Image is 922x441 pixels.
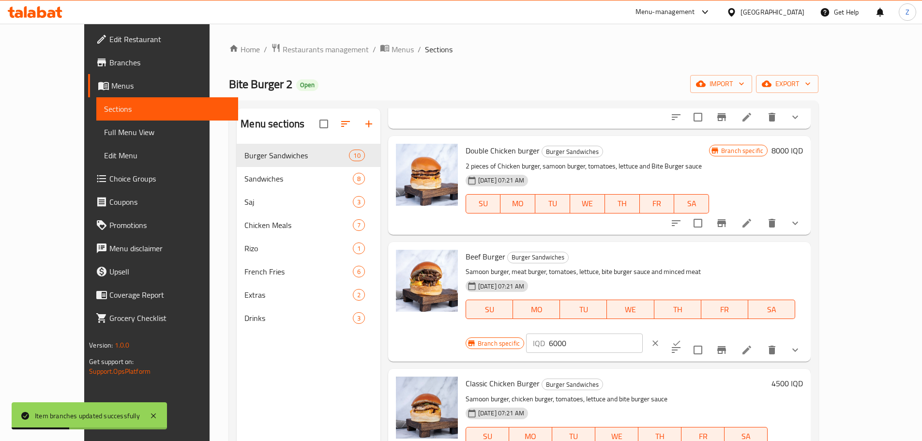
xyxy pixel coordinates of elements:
[789,217,801,229] svg: Show Choices
[241,117,304,131] h2: Menu sections
[237,167,380,190] div: Sandwiches8
[640,194,675,213] button: FR
[244,243,352,254] span: Rizo
[88,74,238,97] a: Menus
[690,75,752,93] button: import
[748,300,795,319] button: SA
[353,289,365,301] div: items
[353,290,364,300] span: 2
[466,249,505,264] span: Beef Burger
[229,44,260,55] a: Home
[688,340,708,360] span: Select to update
[741,344,753,356] a: Edit menu item
[645,333,666,354] button: clear
[539,197,566,211] span: TU
[508,252,568,263] span: Burger Sandwiches
[244,173,352,184] span: Sandwiches
[237,283,380,306] div: Extras2
[353,174,364,183] span: 8
[357,112,380,136] button: Add section
[658,303,697,317] span: TH
[353,267,364,276] span: 6
[500,194,535,213] button: MO
[244,289,352,301] span: Extras
[244,219,352,231] div: Chicken Meals
[88,190,238,213] a: Coupons
[111,80,230,91] span: Menus
[296,81,318,89] span: Open
[89,355,134,368] span: Get support on:
[109,33,230,45] span: Edit Restaurant
[237,190,380,213] div: Saj3
[605,194,640,213] button: TH
[244,196,352,208] span: Saj
[752,303,791,317] span: SA
[353,312,365,324] div: items
[466,143,540,158] span: Double Chicken burger
[396,377,458,439] img: Classic Chicken Burger
[717,146,767,155] span: Branch specific
[688,213,708,233] span: Select to update
[665,106,688,129] button: sort-choices
[88,306,238,330] a: Grocery Checklist
[88,51,238,74] a: Branches
[96,144,238,167] a: Edit Menu
[334,112,357,136] span: Sort sections
[466,160,709,172] p: 2 pieces of Chicken burger, samoon burger, tomatoes, lettuce and Bite Burger sauce
[396,250,458,312] img: Beef Burger
[607,300,654,319] button: WE
[237,237,380,260] div: Rizo1
[109,219,230,231] span: Promotions
[35,411,140,421] div: Item branches updated successfully
[296,79,318,91] div: Open
[474,176,528,185] span: [DATE] 07:21 AM
[237,260,380,283] div: French Fries6
[549,334,643,353] input: Please enter price
[89,365,151,378] a: Support.OpsPlatform
[698,78,744,90] span: import
[710,212,733,235] button: Branch-specific-item
[517,303,556,317] span: MO
[271,43,369,56] a: Restaurants management
[244,150,349,161] div: Burger Sandwiches
[229,43,818,56] nav: breadcrumb
[674,194,709,213] button: SA
[771,144,803,157] h6: 8000 IQD
[635,6,695,18] div: Menu-management
[542,146,603,157] span: Burger Sandwiches
[283,44,369,55] span: Restaurants management
[665,212,688,235] button: sort-choices
[264,44,267,55] li: /
[666,333,687,354] button: ok
[229,73,292,95] span: Bite Burger 2
[504,197,531,211] span: MO
[784,338,807,362] button: show more
[466,393,768,405] p: Samoon burger, chicken burger, tomatoes, lettuce and bite burger sauce
[109,266,230,277] span: Upsell
[244,312,352,324] div: Drinks
[88,237,238,260] a: Menu disclaimer
[756,75,818,93] button: export
[710,106,733,129] button: Branch-specific-item
[314,114,334,134] span: Select all sections
[665,338,688,362] button: sort-choices
[764,78,811,90] span: export
[353,266,365,277] div: items
[611,303,650,317] span: WE
[466,300,513,319] button: SU
[474,339,524,348] span: Branch specific
[349,151,364,160] span: 10
[466,266,795,278] p: Samoon burger, meat burger, tomatoes, lettuce, bite burger sauce and minced meat
[353,219,365,231] div: items
[474,282,528,291] span: [DATE] 07:21 AM
[574,197,601,211] span: WE
[353,243,365,254] div: items
[760,212,784,235] button: delete
[654,300,701,319] button: TH
[570,194,605,213] button: WE
[237,213,380,237] div: Chicken Meals7
[609,197,636,211] span: TH
[513,300,560,319] button: MO
[237,306,380,330] div: Drinks3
